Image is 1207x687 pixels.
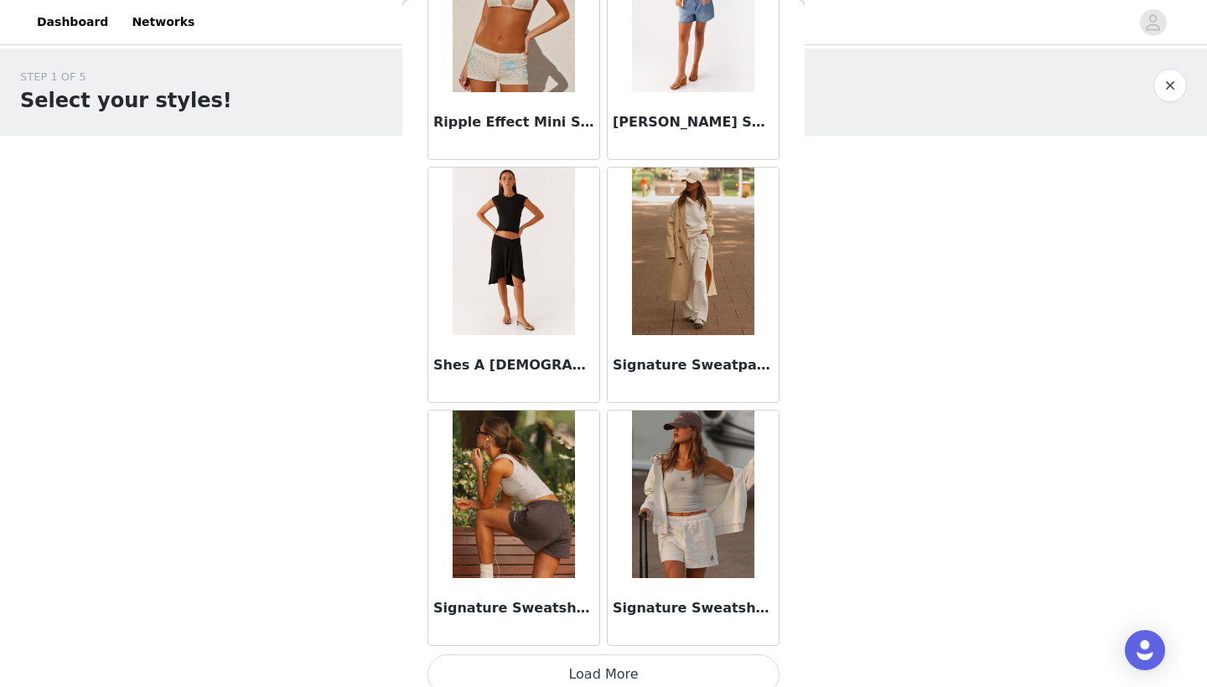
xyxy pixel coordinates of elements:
[122,3,205,41] a: Networks
[433,355,594,375] h3: Shes A [DEMOGRAPHIC_DATA] Midi Skirt - Black
[1125,630,1165,670] div: Open Intercom Messenger
[632,168,754,335] img: Signature Sweatpants - Ivory
[632,411,754,578] img: Signature Sweatshorts - Grey
[453,411,574,578] img: Signature Sweatshorts - Charcoal
[613,112,774,132] h3: [PERSON_NAME] Shorts - Blue
[613,355,774,375] h3: Signature Sweatpants - Ivory
[433,112,594,132] h3: Ripple Effect Mini Shorts - Ivory
[20,85,232,116] h1: Select your styles!
[20,69,232,85] div: STEP 1 OF 5
[433,598,594,618] h3: Signature Sweatshorts - Charcoal
[1145,9,1161,36] div: avatar
[27,3,118,41] a: Dashboard
[613,598,774,618] h3: Signature Sweatshorts - Grey
[453,168,574,335] img: Shes A Lady Midi Skirt - Black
